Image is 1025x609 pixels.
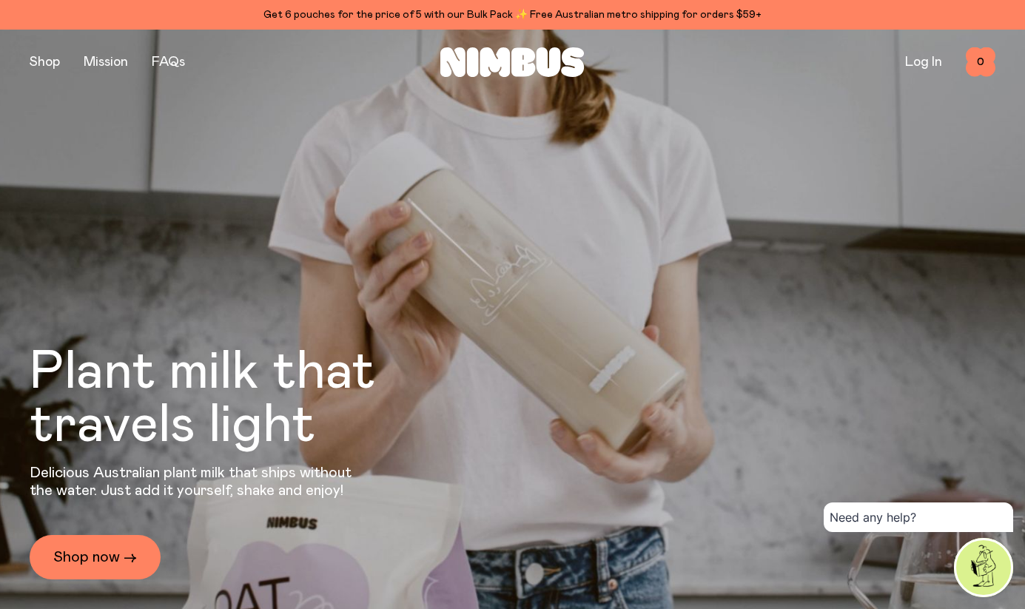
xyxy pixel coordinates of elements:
div: Get 6 pouches for the price of 5 with our Bulk Pack ✨ Free Australian metro shipping for orders $59+ [30,6,995,24]
div: Need any help? [824,502,1013,532]
h1: Plant milk that travels light [30,346,456,452]
a: FAQs [152,55,185,69]
p: Delicious Australian plant milk that ships without the water. Just add it yourself, shake and enjoy! [30,464,361,499]
a: Mission [84,55,128,69]
img: agent [956,540,1011,595]
a: Log In [905,55,942,69]
button: 0 [966,47,995,77]
a: Shop now → [30,535,161,579]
